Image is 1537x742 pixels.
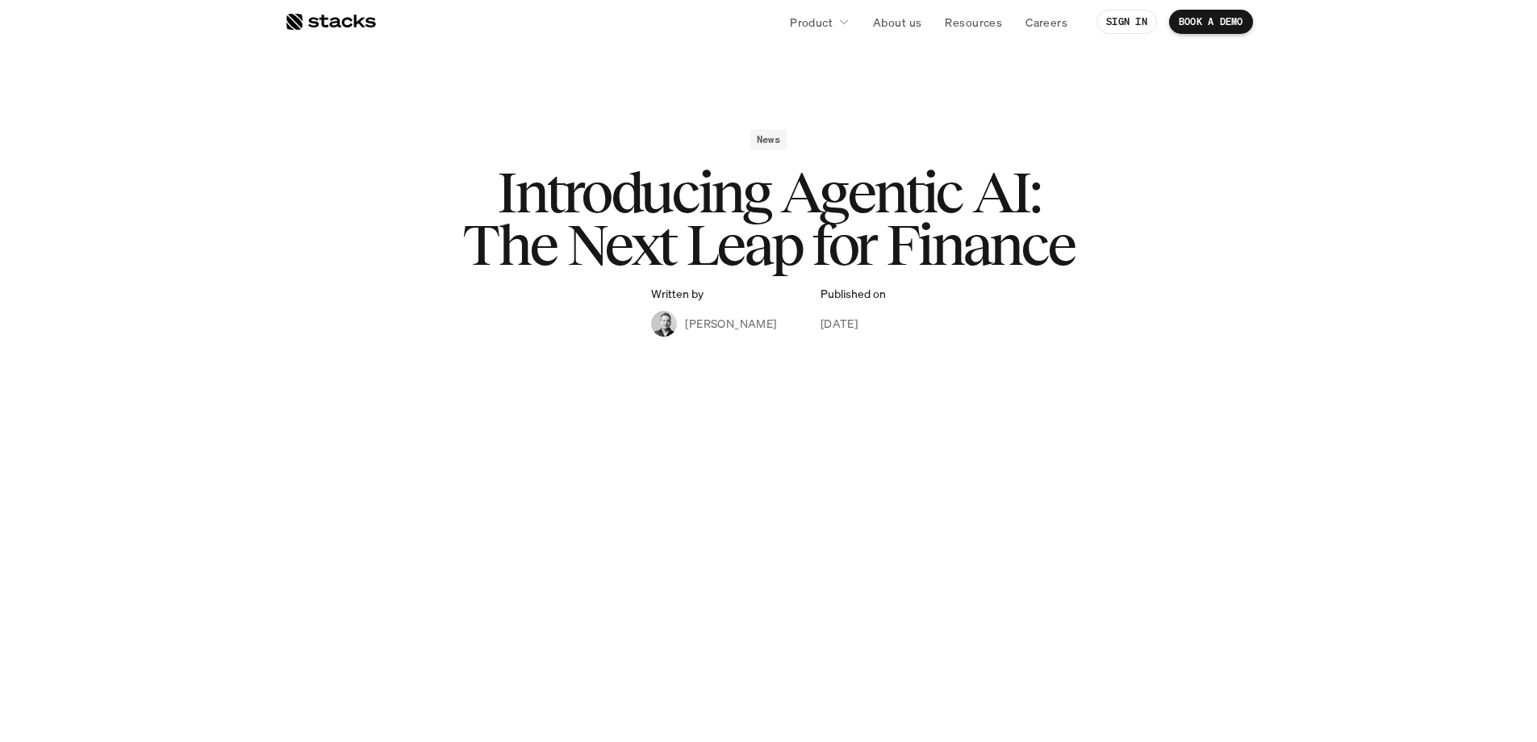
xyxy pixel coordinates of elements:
p: Careers [1025,14,1067,31]
p: [PERSON_NAME] [685,315,776,332]
a: Careers [1016,7,1077,36]
h2: News [757,134,780,145]
img: Albert [651,311,677,337]
p: [DATE] [821,315,858,332]
p: Published on [821,287,886,301]
p: About us [873,14,921,31]
p: Product [790,14,833,31]
p: Written by [651,287,704,301]
a: SIGN IN [1096,10,1157,34]
a: About us [863,7,931,36]
p: BOOK A DEMO [1179,16,1243,27]
p: SIGN IN [1106,16,1147,27]
p: Resources [945,14,1002,31]
h1: Introducing Agentic AI: The Next Leap for Finance [446,166,1092,271]
a: Resources [935,7,1012,36]
a: BOOK A DEMO [1169,10,1253,34]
